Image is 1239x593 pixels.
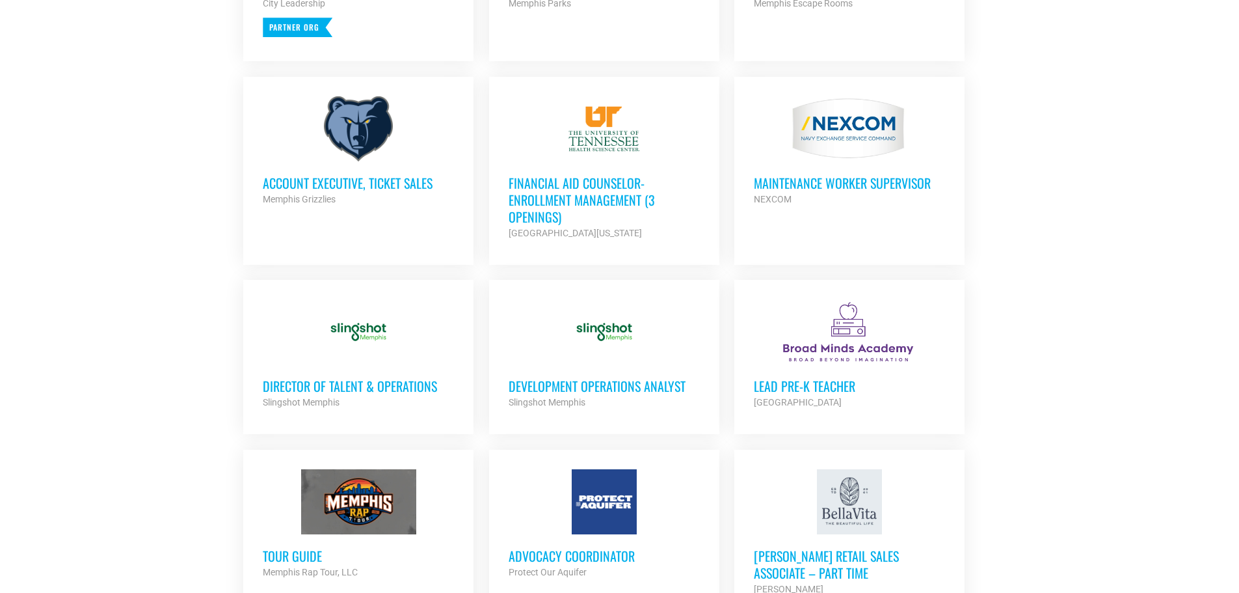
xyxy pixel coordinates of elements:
[263,567,358,577] strong: Memphis Rap Tour, LLC
[263,397,340,407] strong: Slingshot Memphis
[263,547,454,564] h3: Tour Guide
[754,547,945,581] h3: [PERSON_NAME] Retail Sales Associate – Part Time
[509,174,700,225] h3: Financial Aid Counselor-Enrollment Management (3 Openings)
[509,378,700,394] h3: Development Operations Analyst
[243,77,473,227] a: Account Executive, Ticket Sales Memphis Grizzlies
[509,547,700,564] h3: Advocacy Coordinator
[509,228,642,238] strong: [GEOGRAPHIC_DATA][US_STATE]
[509,397,585,407] strong: Slingshot Memphis
[509,567,587,577] strong: Protect Our Aquifer
[754,194,792,204] strong: NEXCOM
[489,280,719,430] a: Development Operations Analyst Slingshot Memphis
[754,378,945,394] h3: Lead Pre-K Teacher
[263,378,454,394] h3: Director of Talent & Operations
[754,174,945,191] h3: MAINTENANCE WORKER SUPERVISOR
[263,194,336,204] strong: Memphis Grizzlies
[263,18,332,37] p: Partner Org
[489,77,719,260] a: Financial Aid Counselor-Enrollment Management (3 Openings) [GEOGRAPHIC_DATA][US_STATE]
[243,280,473,430] a: Director of Talent & Operations Slingshot Memphis
[734,280,965,430] a: Lead Pre-K Teacher [GEOGRAPHIC_DATA]
[734,77,965,227] a: MAINTENANCE WORKER SUPERVISOR NEXCOM
[263,174,454,191] h3: Account Executive, Ticket Sales
[754,397,842,407] strong: [GEOGRAPHIC_DATA]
